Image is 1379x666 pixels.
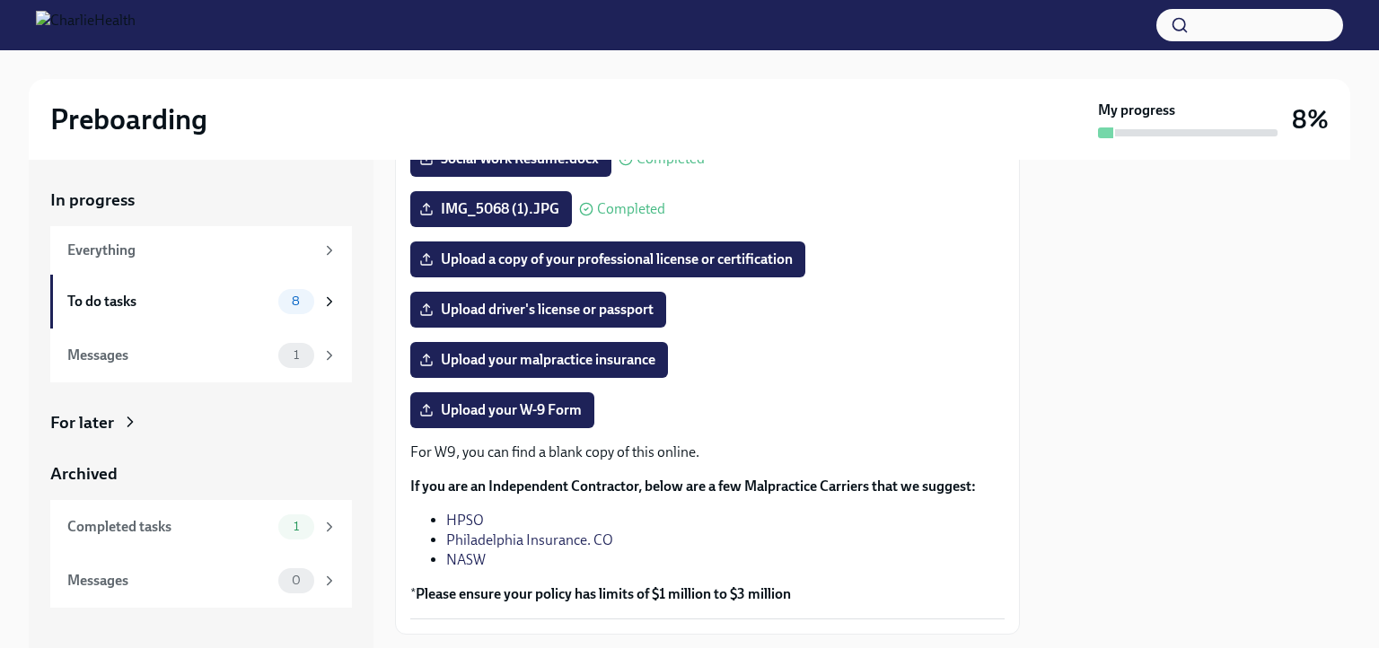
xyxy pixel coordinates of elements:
[36,11,136,39] img: CharlieHealth
[423,301,654,319] span: Upload driver's license or passport
[50,500,352,554] a: Completed tasks1
[50,188,352,212] a: In progress
[423,200,559,218] span: IMG_5068 (1).JPG
[50,411,114,434] div: For later
[50,226,352,275] a: Everything
[50,101,207,137] h2: Preboarding
[410,342,668,378] label: Upload your malpractice insurance
[637,152,705,166] span: Completed
[281,294,311,308] span: 8
[50,462,352,486] a: Archived
[410,191,572,227] label: IMG_5068 (1).JPG
[281,574,312,587] span: 0
[423,351,655,369] span: Upload your malpractice insurance
[446,512,484,529] a: HPSO
[50,411,352,434] a: For later
[423,401,582,419] span: Upload your W-9 Form
[50,329,352,382] a: Messages1
[67,241,314,260] div: Everything
[50,275,352,329] a: To do tasks8
[410,392,594,428] label: Upload your W-9 Form
[446,531,613,548] a: Philadelphia Insurance. CO
[416,585,791,602] strong: Please ensure your policy has limits of $1 million to $3 million
[410,443,1005,462] p: For W9, you can find a blank copy of this online.
[597,202,665,216] span: Completed
[410,478,976,495] strong: If you are an Independent Contractor, below are a few Malpractice Carriers that we suggest:
[410,241,805,277] label: Upload a copy of your professional license or certification
[67,517,271,537] div: Completed tasks
[283,520,310,533] span: 1
[423,250,793,268] span: Upload a copy of your professional license or certification
[410,292,666,328] label: Upload driver's license or passport
[67,292,271,311] div: To do tasks
[67,571,271,591] div: Messages
[67,346,271,365] div: Messages
[1292,103,1329,136] h3: 8%
[50,554,352,608] a: Messages0
[446,551,486,568] a: NASW
[283,348,310,362] span: 1
[1098,101,1175,120] strong: My progress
